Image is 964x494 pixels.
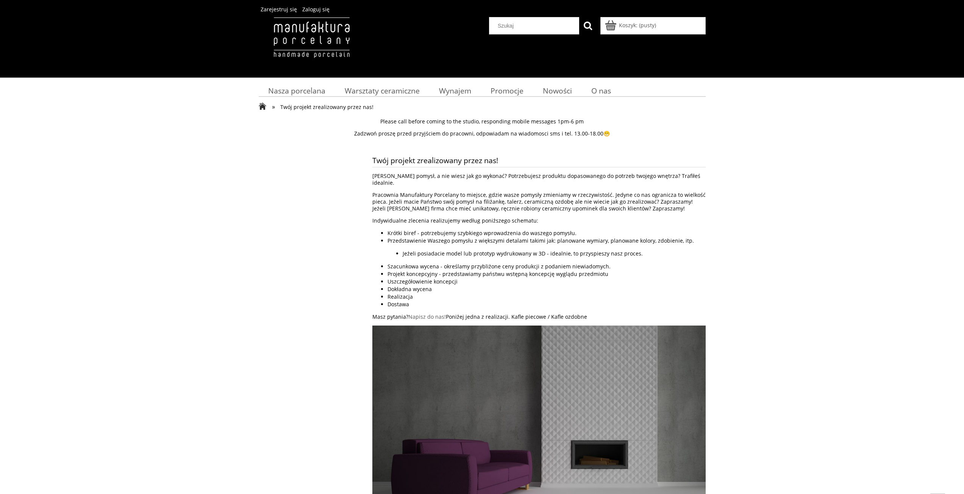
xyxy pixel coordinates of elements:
[372,173,706,186] p: [PERSON_NAME] pomysł, a nie wiesz jak go wykonać? Potrzebujesz produktu dopasowanego do potrzeb t...
[387,270,706,278] li: Projekt koncepcyjny - przedstawiamy państwu wstępną koncepcję wyglądu przedmiotu
[481,83,533,98] a: Promocje
[387,263,706,270] li: Szacunkowa wycena - określamy przybliżone ceny produkcji z podaniem niewiadomych.
[387,301,706,308] li: Dostawa
[259,118,706,125] p: Please call before coming to the studio, responding mobile messages 1pm-6 pm
[543,86,572,96] span: Nowości
[579,17,597,34] button: Szukaj
[606,22,656,29] a: Produkty w koszyku 0. Przejdź do koszyka
[259,17,364,74] img: Manufaktura Porcelany
[372,192,706,212] p: Pracownia Manufaktury Porcelany to miejsce, gdzie wasze pomysły zmieniamy w rzeczywistość. Jedyne...
[591,86,611,96] span: O nas
[429,83,481,98] a: Wynajem
[372,154,706,167] span: Twój projekt zrealizowany przez nas!
[345,86,420,96] span: Warsztaty ceramiczne
[491,86,523,96] span: Promocje
[403,250,706,257] li: Jeżeli posiadacie model lub prototyp wydrukowany w 3D - idealnie, to przyspieszy nasz proces.
[639,22,656,29] b: (pusty)
[335,83,429,98] a: Warsztaty ceramiczne
[581,83,620,98] a: O nas
[439,86,471,96] span: Wynajem
[261,6,297,13] a: Zarejestruj się
[619,22,637,29] span: Koszyk:
[268,86,325,96] span: Nasza porcelana
[387,293,706,301] li: Realizacja
[280,103,373,111] span: Twój projekt zrealizowany przez nas!
[533,83,581,98] a: Nowości
[372,217,706,224] p: Indywidualne zlecenia realizujemy według poniższego schematu:
[302,6,330,13] a: Zaloguj się
[387,237,706,257] li: Przedstawienie Waszego pomysłu z większymi detalami takimi jak: planowane wymiary, planowane kolo...
[259,130,706,137] p: Zadzwoń proszę przed przyjściem do pracowni, odpowiadam na wiadomosci sms i tel. 13.00-18.00😁
[408,313,446,320] a: Napisz do nas!
[272,102,275,111] span: »
[387,229,706,237] li: Krótki biref - potrzebujemy szybkiego wprowadzenia do waszego pomysłu.
[492,17,579,34] input: Szukaj w sklepie
[259,83,335,98] a: Nasza porcelana
[372,313,706,320] p: Masz pytania? Poniżej jedna z realizacji. Kafle piecowe / Kafle ozdobne
[387,285,706,293] li: Dokładna wycena
[387,278,706,285] li: Uszczegółowienie koncepcji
